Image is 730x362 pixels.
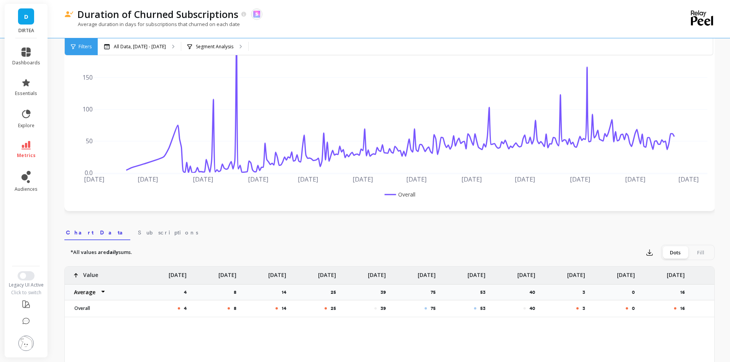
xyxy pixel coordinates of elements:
p: [DATE] [218,267,236,279]
div: Fill [688,246,713,259]
p: 0 [632,305,635,311]
p: 75 [431,305,436,311]
p: *All values are sums. [71,249,132,256]
p: 39 [381,289,390,295]
p: 25 [331,305,336,311]
span: audiences [15,186,38,192]
p: 25 [331,289,341,295]
div: Legacy UI Active [5,282,48,288]
span: explore [18,123,34,129]
p: 3 [582,289,590,295]
span: Subscriptions [138,229,198,236]
p: [DATE] [667,267,685,279]
p: [DATE] [517,267,535,279]
img: header icon [64,11,74,18]
p: 40 [530,289,540,295]
img: api.skio.svg [253,11,260,18]
p: [DATE] [368,267,386,279]
nav: Tabs [64,223,715,240]
p: [DATE] [268,267,286,279]
button: Switch to New UI [18,271,34,280]
p: Overall [70,305,137,311]
span: metrics [17,152,36,159]
p: 4 [184,289,191,295]
p: [DATE] [418,267,436,279]
p: [DATE] [169,267,187,279]
p: [DATE] [567,267,585,279]
p: 16 [680,289,689,295]
p: 40 [530,305,535,311]
div: Dots [663,246,688,259]
img: profile picture [18,336,34,351]
strong: daily [106,249,118,256]
p: 14 [282,289,291,295]
span: Chart Data [66,229,129,236]
p: 8 [234,289,241,295]
p: 14 [282,305,286,311]
p: 39 [381,305,386,311]
span: Filters [79,44,92,50]
span: D [24,12,28,21]
span: essentials [15,90,37,97]
p: [DATE] [468,267,486,279]
p: 3 [582,305,585,311]
p: 0 [632,289,640,295]
p: DIRTEA [12,28,40,34]
p: [DATE] [318,267,336,279]
div: Click to switch [5,290,48,296]
p: Segment Analysis [196,44,233,50]
p: Value [83,267,98,279]
p: Average duration in days for subscriptions that churned on each date [64,21,240,28]
p: 4 [184,305,187,311]
p: [DATE] [617,267,635,279]
p: Duration of Churned Subscriptions [77,8,238,21]
p: All Data, [DATE] - [DATE] [114,44,166,50]
p: 53 [480,289,490,295]
p: 53 [480,305,486,311]
p: 16 [680,305,685,311]
p: 8 [234,305,236,311]
span: dashboards [12,60,40,66]
p: 75 [431,289,440,295]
